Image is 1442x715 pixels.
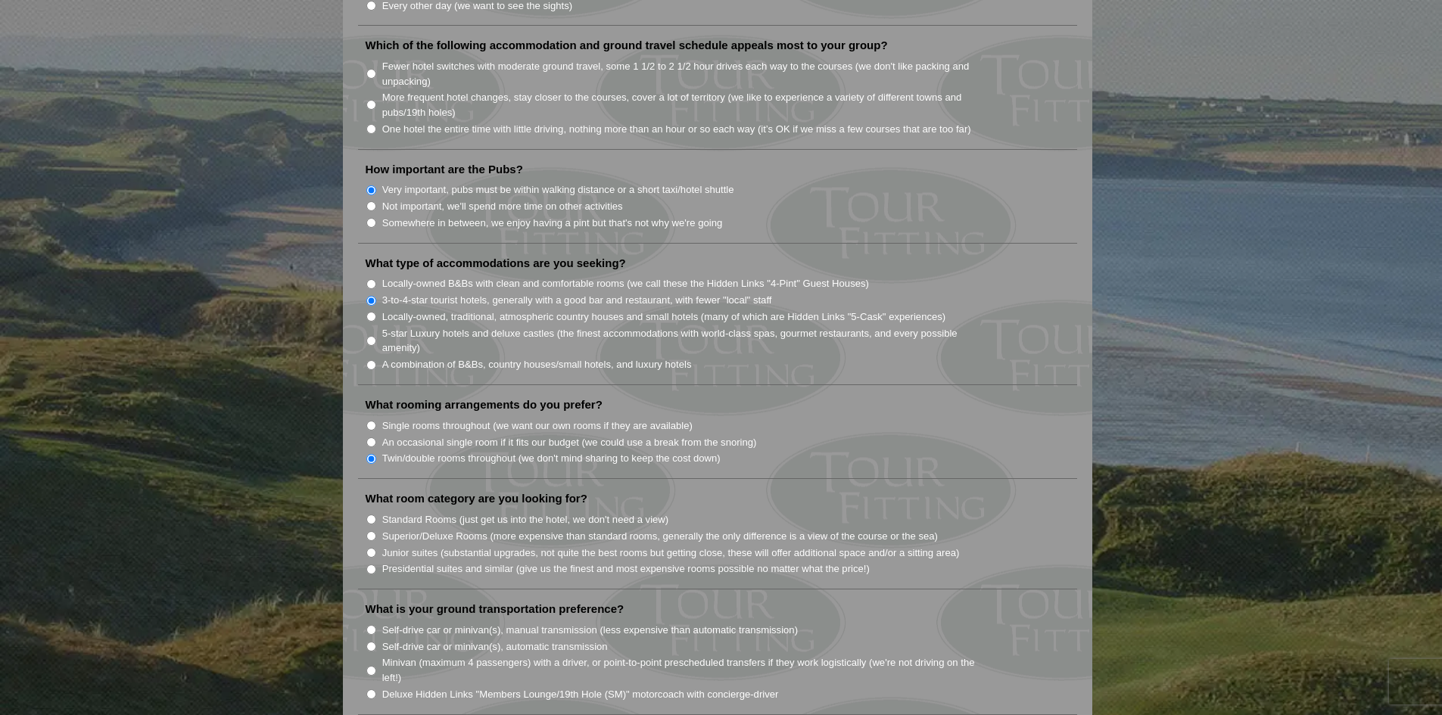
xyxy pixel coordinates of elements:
[382,529,938,544] label: Superior/Deluxe Rooms (more expensive than standard rooms, generally the only difference is a vie...
[382,182,734,197] label: Very important, pubs must be within walking distance or a short taxi/hotel shuttle
[366,38,888,53] label: Which of the following accommodation and ground travel schedule appeals most to your group?
[382,199,623,214] label: Not important, we'll spend more time on other activities
[382,435,757,450] label: An occasional single room if it fits our budget (we could use a break from the snoring)
[366,491,587,506] label: What room category are you looking for?
[382,216,723,231] label: Somewhere in between, we enjoy having a pint but that's not why we're going
[382,90,991,120] label: More frequent hotel changes, stay closer to the courses, cover a lot of territory (we like to exp...
[382,326,991,356] label: 5-star Luxury hotels and deluxe castles (the finest accommodations with world-class spas, gourmet...
[382,639,608,654] label: Self-drive car or minivan(s), automatic transmission
[382,293,772,308] label: 3-to-4-star tourist hotels, generally with a good bar and restaurant, with fewer "local" staff
[382,418,693,434] label: Single rooms throughout (we want our own rooms if they are available)
[366,602,624,617] label: What is your ground transportation preference?
[382,687,779,702] label: Deluxe Hidden Links "Members Lounge/19th Hole (SM)" motorcoach with concierge-driver
[366,256,626,271] label: What type of accommodations are you seeking?
[366,162,523,177] label: How important are the Pubs?
[382,512,669,527] label: Standard Rooms (just get us into the hotel, we don't need a view)
[366,397,603,412] label: What rooming arrangements do you prefer?
[382,623,798,638] label: Self-drive car or minivan(s), manual transmission (less expensive than automatic transmission)
[382,309,946,325] label: Locally-owned, traditional, atmospheric country houses and small hotels (many of which are Hidden...
[382,561,870,577] label: Presidential suites and similar (give us the finest and most expensive rooms possible no matter w...
[382,122,971,137] label: One hotel the entire time with little driving, nothing more than an hour or so each way (it’s OK ...
[382,451,721,466] label: Twin/double rooms throughout (we don't mind sharing to keep the cost down)
[382,546,960,561] label: Junior suites (substantial upgrades, not quite the best rooms but getting close, these will offer...
[382,276,869,291] label: Locally-owned B&Bs with clean and comfortable rooms (we call these the Hidden Links "4-Pint" Gues...
[382,655,991,685] label: Minivan (maximum 4 passengers) with a driver, or point-to-point prescheduled transfers if they wo...
[382,59,991,89] label: Fewer hotel switches with moderate ground travel, some 1 1/2 to 2 1/2 hour drives each way to the...
[382,357,692,372] label: A combination of B&Bs, country houses/small hotels, and luxury hotels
